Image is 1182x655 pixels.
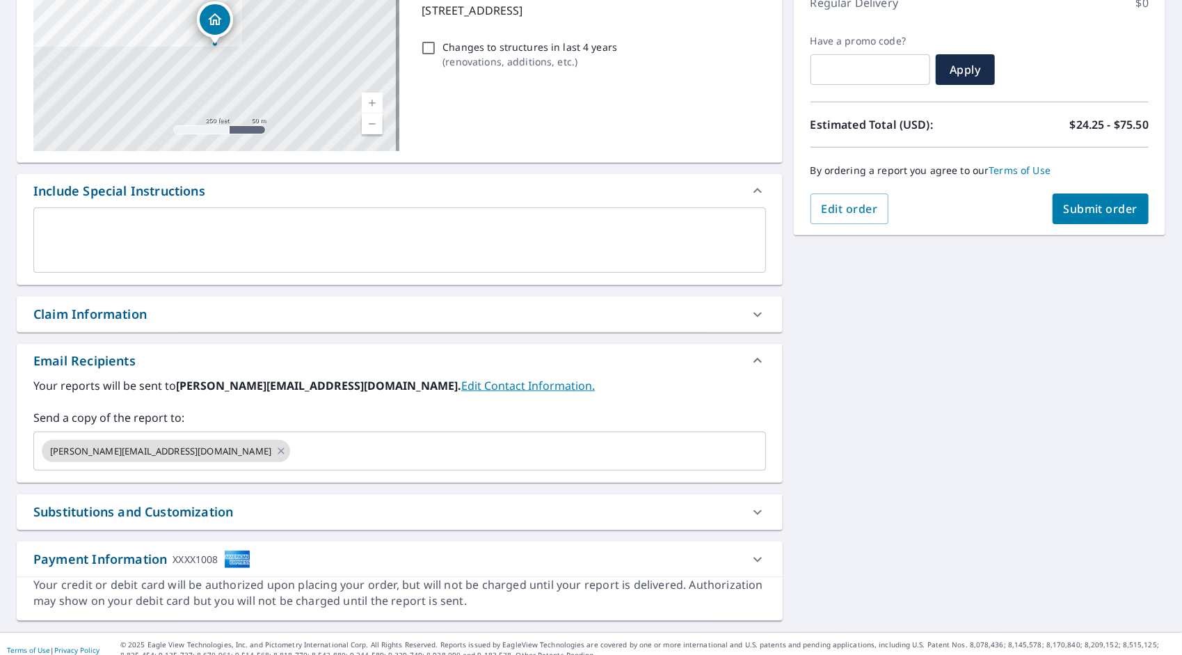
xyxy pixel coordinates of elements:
[173,550,218,569] div: XXXX1008
[17,174,783,207] div: Include Special Instructions
[1053,194,1149,224] button: Submit order
[17,542,783,577] div: Payment InformationXXXX1008cardImage
[33,352,136,370] div: Email Recipients
[362,113,383,134] a: Current Level 17, Zoom Out
[7,645,50,655] a: Terms of Use
[42,440,290,462] div: [PERSON_NAME][EMAIL_ADDRESS][DOMAIN_NAME]
[810,164,1149,177] p: By ordering a report you agree to our
[7,646,99,654] p: |
[54,645,99,655] a: Privacy Policy
[989,164,1051,177] a: Terms of Use
[810,116,980,133] p: Estimated Total (USD):
[33,503,233,521] div: Substitutions and Customization
[197,1,233,45] div: Dropped pin, building 1, Residential property, 5055 Us Highway 601 Salisbury, NC 28147
[947,62,984,77] span: Apply
[362,93,383,113] a: Current Level 17, Zoom In
[33,182,205,200] div: Include Special Instructions
[422,2,760,19] p: [STREET_ADDRESS]
[176,378,461,393] b: [PERSON_NAME][EMAIL_ADDRESS][DOMAIN_NAME].
[17,494,783,530] div: Substitutions and Customization
[936,54,995,85] button: Apply
[461,378,595,393] a: EditContactInfo
[17,344,783,377] div: Email Recipients
[822,201,878,216] span: Edit order
[224,550,250,569] img: cardImage
[810,194,889,224] button: Edit order
[810,35,930,47] label: Have a promo code?
[33,377,766,394] label: Your reports will be sent to
[33,409,766,426] label: Send a copy of the report to:
[33,550,250,569] div: Payment Information
[1064,201,1138,216] span: Submit order
[442,40,617,54] p: Changes to structures in last 4 years
[442,54,617,69] p: ( renovations, additions, etc. )
[33,305,147,324] div: Claim Information
[1070,116,1149,133] p: $24.25 - $75.50
[33,577,766,609] div: Your credit or debit card will be authorized upon placing your order, but will not be charged unt...
[17,297,783,332] div: Claim Information
[42,445,280,458] span: [PERSON_NAME][EMAIL_ADDRESS][DOMAIN_NAME]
